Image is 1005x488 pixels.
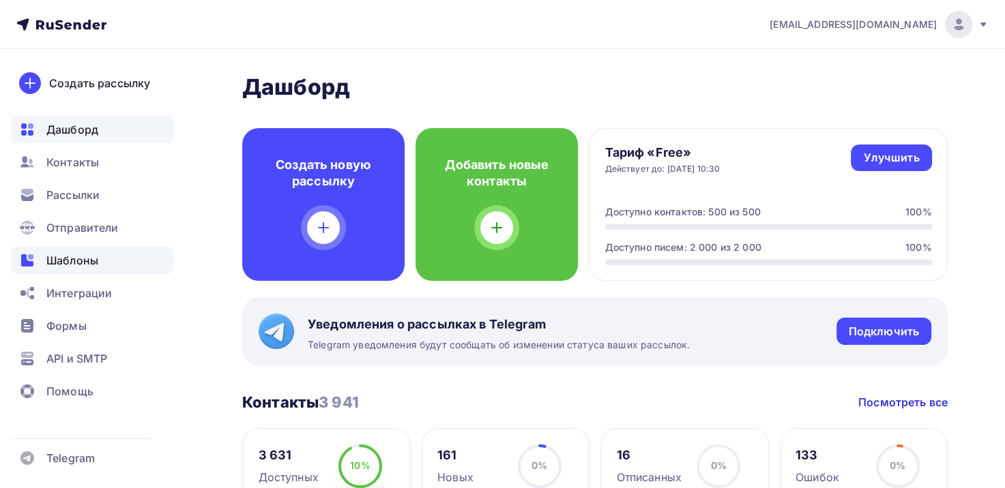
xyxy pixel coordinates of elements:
div: Создать рассылку [49,75,150,91]
div: Доступно контактов: 500 из 500 [605,205,761,219]
div: 133 [796,447,839,463]
span: API и SMTP [46,350,107,367]
span: 10% [350,459,370,471]
h4: Создать новую рассылку [264,157,383,189]
a: Рассылки [11,181,173,209]
h3: Контакты [242,393,359,412]
a: Дашборд [11,116,173,143]
h4: Тариф «Free» [605,144,720,161]
a: Отправители [11,214,173,241]
div: Доступно писем: 2 000 из 2 000 [605,241,761,254]
a: Формы [11,312,173,339]
div: 161 [437,447,474,463]
div: Новых [437,469,474,485]
a: Контакты [11,149,173,176]
div: 100% [905,241,932,254]
h4: Добавить новые контакты [437,157,556,189]
span: Рассылки [46,187,100,203]
a: [EMAIL_ADDRESS][DOMAIN_NAME] [770,11,989,38]
span: Уведомления о рассылках в Telegram [308,316,690,333]
span: 0% [710,459,726,471]
h2: Дашборд [242,74,948,101]
span: Интеграции [46,285,112,301]
div: Доступных [259,469,319,485]
span: Отправители [46,219,119,236]
span: Помощь [46,383,93,399]
div: Подключить [849,324,919,339]
span: [EMAIL_ADDRESS][DOMAIN_NAME] [770,18,937,31]
span: 0% [531,459,547,471]
div: 3 631 [259,447,319,463]
a: Посмотреть все [858,394,948,410]
span: Формы [46,318,87,334]
span: Telegram уведомления будут сообщать об изменении статуса ваших рассылок. [308,338,690,352]
span: Telegram [46,450,95,466]
span: 0% [890,459,905,471]
div: 16 [617,447,682,463]
div: 100% [905,205,932,219]
span: Дашборд [46,121,98,138]
span: Контакты [46,154,99,170]
div: Отписанных [617,469,682,485]
span: 3 941 [319,393,359,411]
div: Ошибок [796,469,839,485]
a: Шаблоны [11,247,173,274]
div: Действует до: [DATE] 10:30 [605,164,720,174]
div: Улучшить [863,150,919,166]
span: Шаблоны [46,252,98,269]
